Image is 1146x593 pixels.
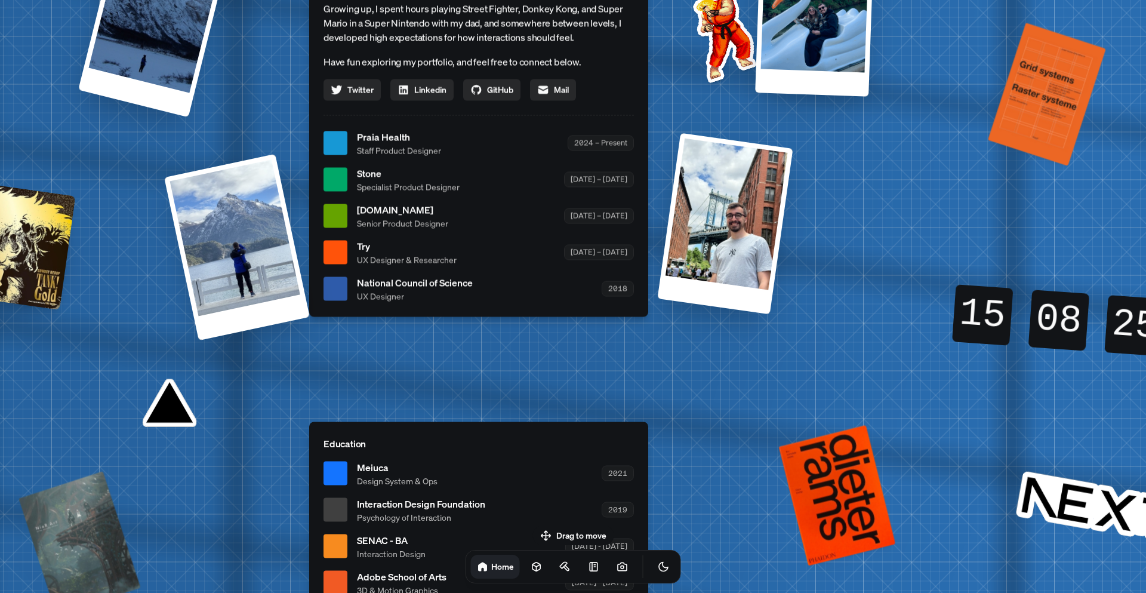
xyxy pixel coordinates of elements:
a: Linkedin [390,79,454,100]
div: 2024 – Present [568,136,634,150]
span: UX Designer & Researcher [357,253,457,266]
a: Home [471,555,520,579]
span: Interaction Design Foundation [357,496,485,511]
span: [DOMAIN_NAME] [357,202,448,217]
div: [DATE] – [DATE] [564,172,634,187]
span: Interaction Design [357,547,426,560]
div: [DATE] – [DATE] [564,208,634,223]
button: Toggle Theme [652,555,676,579]
span: National Council of Science [357,275,473,290]
div: [DATE] – [DATE] [564,245,634,260]
span: Meiuca [357,460,438,474]
span: Staff Product Designer [357,144,441,156]
span: Design System & Ops [357,474,438,487]
div: 2021 [602,466,634,481]
span: Specialist Product Designer [357,180,460,193]
span: Try [357,239,457,253]
h1: Home [491,561,514,572]
a: Mail [530,79,576,100]
p: Growing up, I spent hours playing Street Fighter, Donkey Kong, and Super Mario in a Super Nintend... [324,1,634,44]
span: Senior Product Designer [357,217,448,229]
span: Psychology of Interaction [357,511,485,523]
span: UX Designer [357,290,473,302]
div: 2018 [602,281,634,296]
span: Praia Health [357,130,441,144]
a: GitHub [463,79,520,100]
a: Twitter [324,79,381,100]
p: Have fun exploring my portfolio, and feel free to connect below. [324,54,634,69]
span: GitHub [487,84,513,96]
span: Mail [554,84,569,96]
div: 2019 [602,502,634,517]
span: Stone [357,166,460,180]
span: SENAC - BA [357,533,426,547]
span: Linkedin [414,84,446,96]
p: Education [324,436,634,450]
span: Adobe School of Arts [357,569,446,583]
span: Twitter [347,84,374,96]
